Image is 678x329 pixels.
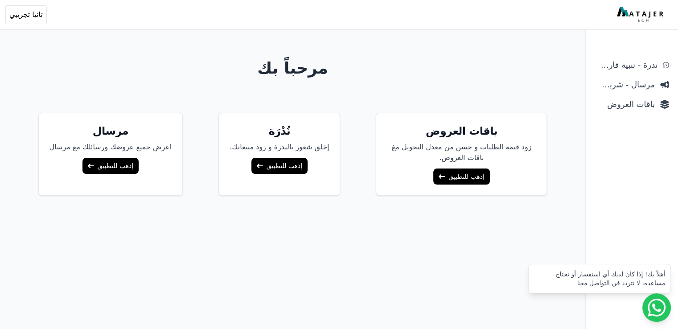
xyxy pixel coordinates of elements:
[595,98,655,111] span: باقات العروض
[5,5,47,24] button: تانيا تجريبي
[9,9,43,20] span: تانيا تجريبي
[433,169,489,185] a: إذهب للتطبيق
[617,7,666,23] img: MatajerTech Logo
[387,142,536,163] p: زود قيمة الطلبات و حسن من معدل التحويل مغ باقات العروض.
[230,124,329,138] h5: نُدْرَة
[251,158,308,174] a: إذهب للتطبيق
[534,270,665,288] div: أهلاً بك! إذا كان لديك أي استفسار أو تحتاج مساعدة، لا تتردد في التواصل معنا
[49,142,172,152] p: اعرض جميع عروضك ورسائلك مع مرسال
[8,59,578,77] h1: مرحباً بك
[387,124,536,138] h5: باقات العروض
[230,142,329,152] p: إخلق شعور بالندرة و زود مبيعاتك.
[595,59,657,71] span: ندرة - تنبية قارب علي النفاذ
[595,78,655,91] span: مرسال - شريط دعاية
[49,124,172,138] h5: مرسال
[82,158,139,174] a: إذهب للتطبيق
